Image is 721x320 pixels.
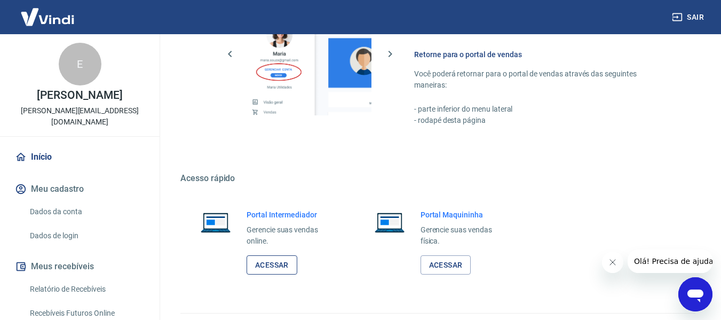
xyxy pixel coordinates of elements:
iframe: Mensagem da empresa [628,249,712,273]
p: - parte inferior do menu lateral [414,104,670,115]
p: Gerencie suas vendas física. [421,224,509,247]
div: E [59,43,101,85]
a: Dados da conta [26,201,147,223]
button: Meus recebíveis [13,255,147,278]
img: Imagem de um notebook aberto [367,209,412,235]
span: Olá! Precisa de ajuda? [6,7,90,16]
h6: Retorne para o portal de vendas [414,49,670,60]
p: Você poderá retornar para o portal de vendas através das seguintes maneiras: [414,68,670,91]
p: Gerencie suas vendas online. [247,224,335,247]
a: Dados de login [26,225,147,247]
img: Imagem de um notebook aberto [193,209,238,235]
p: - rodapé desta página [414,115,670,126]
iframe: Fechar mensagem [602,252,623,273]
h5: Acesso rápido [180,173,695,184]
button: Sair [670,7,708,27]
a: Acessar [421,255,471,275]
iframe: Botão para abrir a janela de mensagens [678,277,712,311]
p: [PERSON_NAME][EMAIL_ADDRESS][DOMAIN_NAME] [9,105,151,128]
h6: Portal Maquininha [421,209,509,220]
h6: Portal Intermediador [247,209,335,220]
a: Início [13,145,147,169]
button: Meu cadastro [13,177,147,201]
a: Acessar [247,255,297,275]
p: [PERSON_NAME] [37,90,122,101]
img: Vindi [13,1,82,33]
a: Relatório de Recebíveis [26,278,147,300]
